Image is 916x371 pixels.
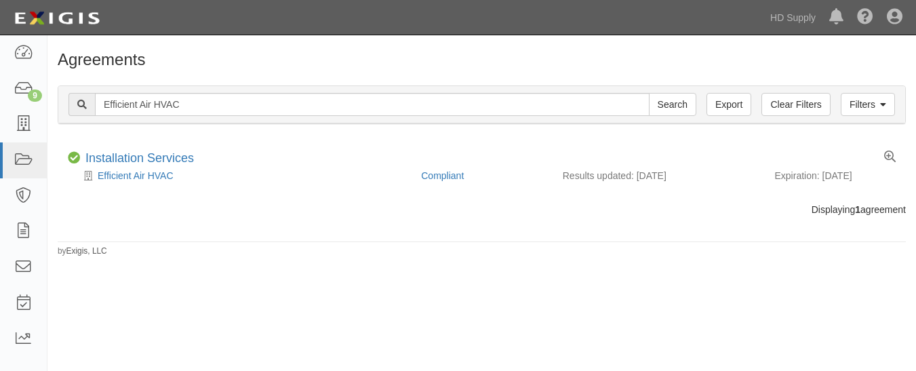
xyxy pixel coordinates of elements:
div: Displaying agreement [47,203,916,216]
b: 1 [855,204,860,215]
div: Results updated: [DATE] [563,169,755,182]
div: 9 [28,90,42,102]
i: Compliant [68,152,80,164]
a: Efficient Air HVAC [98,170,174,181]
a: Filters [841,93,895,116]
small: by [58,246,107,257]
i: Help Center - Complianz [857,9,873,26]
a: Compliant [421,170,464,181]
img: logo-5460c22ac91f19d4615b14bd174203de0afe785f0fc80cf4dbbc73dc1793850b.png [10,6,104,31]
h1: Agreements [58,51,906,69]
div: Installation Services [85,151,194,166]
input: Search [649,93,696,116]
a: HD Supply [763,4,822,31]
div: Expiration: [DATE] [775,169,896,182]
a: Export [706,93,751,116]
a: View results summary [884,151,896,163]
div: Efficient Air HVAC [68,169,411,182]
a: Clear Filters [761,93,830,116]
a: Exigis, LLC [66,246,107,256]
input: Search [95,93,650,116]
a: Installation Services [85,151,194,165]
